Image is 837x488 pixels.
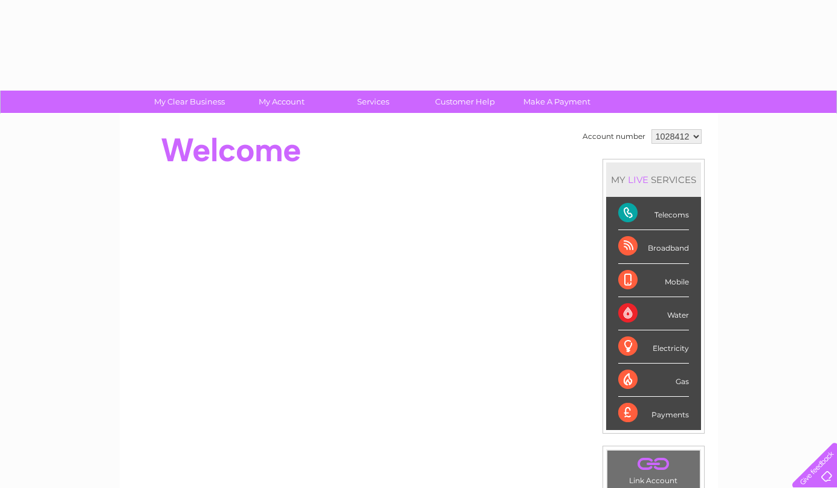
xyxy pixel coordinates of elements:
div: Water [618,297,689,330]
div: Electricity [618,330,689,364]
a: My Account [231,91,331,113]
div: Broadband [618,230,689,263]
a: . [610,454,697,475]
a: My Clear Business [140,91,239,113]
td: Account number [580,126,648,147]
div: Payments [618,397,689,429]
td: Link Account [607,450,700,488]
div: LIVE [625,174,651,185]
div: Gas [618,364,689,397]
div: Mobile [618,264,689,297]
a: Make A Payment [507,91,607,113]
a: Services [323,91,423,113]
div: Telecoms [618,197,689,230]
a: Customer Help [415,91,515,113]
div: MY SERVICES [606,162,701,197]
